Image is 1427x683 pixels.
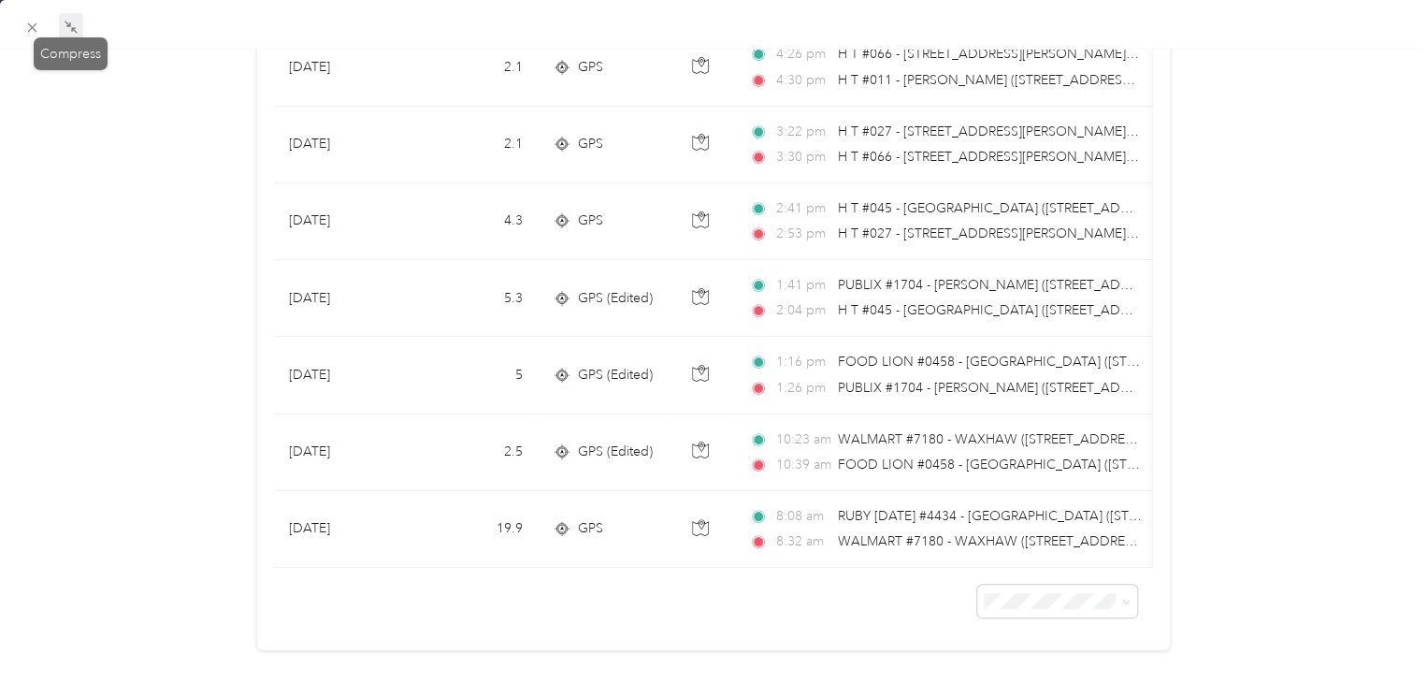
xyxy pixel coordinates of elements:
span: PUBLIX #1704 - [PERSON_NAME] ([STREET_ADDRESS]) [838,380,1168,396]
div: Compress [34,37,108,70]
span: FOOD LION #0458 - [GEOGRAPHIC_DATA] ([STREET_ADDRESS][PERSON_NAME]) [838,457,1334,472]
span: 1:26 pm [776,378,829,399]
td: 2.1 [414,29,538,106]
td: [DATE] [274,337,414,414]
span: 8:32 am [776,531,829,552]
span: GPS (Edited) [578,365,653,385]
span: 4:30 pm [776,70,829,91]
span: H T #045 - [GEOGRAPHIC_DATA] ([STREET_ADDRESS]) [838,200,1168,216]
span: H T #066 - [STREET_ADDRESS][PERSON_NAME][PERSON_NAME]) [838,46,1233,62]
span: H T #066 - [STREET_ADDRESS][PERSON_NAME][PERSON_NAME]) [838,149,1233,165]
td: [DATE] [274,29,414,106]
span: 1:41 pm [776,275,829,296]
td: 4.3 [414,183,538,260]
span: GPS [578,57,603,78]
span: 4:26 pm [776,44,829,65]
span: 3:30 pm [776,147,829,167]
span: H T #045 - [GEOGRAPHIC_DATA] ([STREET_ADDRESS]) [838,302,1168,318]
span: GPS [578,134,603,154]
span: 2:04 pm [776,300,829,321]
span: RUBY [DATE] #4434 - [GEOGRAPHIC_DATA] ([STREET_ADDRESS]) [838,508,1232,524]
span: PUBLIX #1704 - [PERSON_NAME] ([STREET_ADDRESS]) [838,277,1168,293]
span: 10:23 am [776,429,829,450]
span: WALMART #7180 - WAXHAW ([STREET_ADDRESS][PERSON_NAME]) [838,431,1251,447]
span: 2:41 pm [776,198,829,219]
td: [DATE] [274,260,414,337]
td: 2.1 [414,107,538,183]
span: 8:08 am [776,506,829,527]
span: GPS [578,211,603,231]
span: 1:16 pm [776,352,829,372]
td: 19.9 [414,491,538,568]
span: WALMART #7180 - WAXHAW ([STREET_ADDRESS][PERSON_NAME]) [838,533,1251,549]
span: H T #027 - [STREET_ADDRESS][PERSON_NAME][PERSON_NAME]) [838,225,1233,241]
td: 2.5 [414,414,538,491]
td: [DATE] [274,183,414,260]
span: FOOD LION #0458 - [GEOGRAPHIC_DATA] ([STREET_ADDRESS][PERSON_NAME]) [838,354,1334,370]
span: GPS (Edited) [578,442,653,462]
td: 5 [414,337,538,414]
span: H T #011 - [PERSON_NAME] ([STREET_ADDRESS][PERSON_NAME]) [838,72,1241,88]
td: [DATE] [274,414,414,491]
td: [DATE] [274,107,414,183]
span: 10:39 am [776,455,829,475]
span: 3:22 pm [776,122,829,142]
span: 2:53 pm [776,224,829,244]
td: 5.3 [414,260,538,337]
span: H T #027 - [STREET_ADDRESS][PERSON_NAME][PERSON_NAME]) [838,124,1233,139]
iframe: Everlance-gr Chat Button Frame [1322,578,1427,683]
td: [DATE] [274,491,414,568]
span: GPS [578,518,603,539]
span: GPS (Edited) [578,288,653,309]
